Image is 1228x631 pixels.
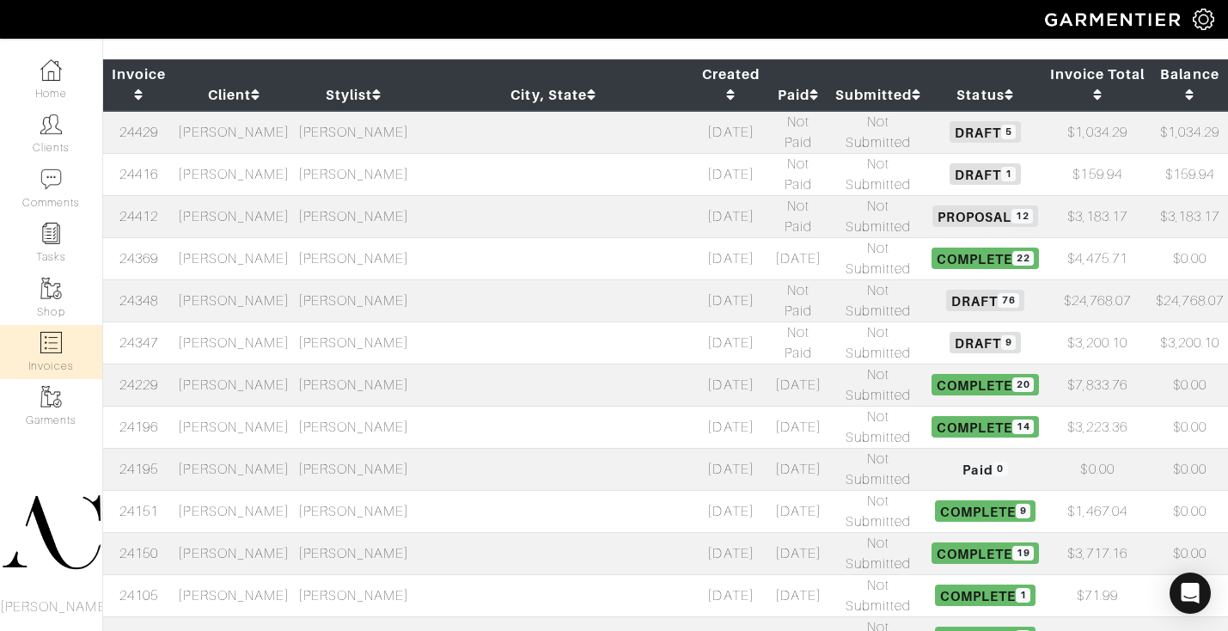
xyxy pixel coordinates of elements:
a: 24347 [119,335,158,351]
td: Not Submitted [829,448,927,490]
span: 9 [1001,335,1016,350]
td: [DATE] [693,448,768,490]
span: Complete [935,585,1036,605]
span: Complete [932,248,1040,268]
td: $3,200.10 [1152,322,1228,364]
img: garmentier-logo-header-white-b43fb05a5012e4ada735d5af1a66efaba907eab6374d6393d1fbf88cb4ef424d.png [1036,4,1193,34]
td: $3,183.17 [1152,195,1228,237]
td: Not Submitted [829,532,927,574]
td: [PERSON_NAME] [174,322,294,364]
td: $0.00 [1152,574,1228,616]
td: $71.99 [1043,574,1152,616]
td: [PERSON_NAME] [174,195,294,237]
td: $24,768.07 [1152,279,1228,322]
td: [DATE] [693,532,768,574]
td: [PERSON_NAME] [174,448,294,490]
td: [DATE] [693,279,768,322]
a: Paid [778,87,819,103]
a: Status [956,87,1013,103]
td: [DATE] [693,406,768,448]
td: [PERSON_NAME] [294,448,413,490]
a: 24429 [119,125,158,140]
td: Not Submitted [829,237,927,279]
td: $0.00 [1152,448,1228,490]
td: $0.00 [1152,406,1228,448]
td: Not Submitted [829,195,927,237]
td: $159.94 [1152,153,1228,195]
td: $4,475.71 [1043,237,1152,279]
td: $0.00 [1152,364,1228,406]
td: [PERSON_NAME] [174,279,294,322]
img: clients-icon-6bae9207a08558b7cb47a8932f037763ab4055f8c8b6bfacd5dc20c3e0201464.png [40,113,62,135]
td: Not Submitted [829,153,927,195]
a: Invoice [112,66,166,103]
span: Draft [950,163,1021,184]
span: Draft [946,290,1024,310]
td: [DATE] [768,490,829,532]
td: $1,034.29 [1152,111,1228,154]
td: [PERSON_NAME] [174,237,294,279]
a: 24348 [119,293,158,309]
td: Not Submitted [829,322,927,364]
a: Submitted [835,87,922,103]
td: [DATE] [768,532,829,574]
td: Not Submitted [829,279,927,322]
a: 24196 [119,420,158,435]
a: Created [702,66,760,103]
span: Draft [950,121,1021,142]
td: $7,833.76 [1043,364,1152,406]
img: dashboard-icon-dbcd8f5a0b271acd01030246c82b418ddd0df26cd7fceb0bd07c9910d44c42f6.png [40,59,62,81]
td: [DATE] [768,406,829,448]
img: garments-icon-b7da505a4dc4fd61783c78ac3ca0ef83fa9d6f193b1c9dc38574b1d14d53ca28.png [40,278,62,299]
span: 22 [1012,251,1034,266]
img: garments-icon-b7da505a4dc4fd61783c78ac3ca0ef83fa9d6f193b1c9dc38574b1d14d53ca28.png [40,386,62,407]
a: 24105 [119,588,158,603]
a: 24369 [119,251,158,266]
td: [DATE] [693,574,768,616]
td: $1,467.04 [1043,490,1152,532]
td: [PERSON_NAME] [294,322,413,364]
img: comment-icon-a0a6a9ef722e966f86d9cbdc48e553b5cf19dbc54f86b18d962a5391bc8f6eb6.png [40,168,62,190]
td: [PERSON_NAME] [174,490,294,532]
span: Complete [932,416,1040,437]
a: City, State [510,87,596,103]
td: [PERSON_NAME] [294,195,413,237]
span: 1 [1001,167,1016,181]
a: 24151 [119,504,158,519]
a: 24229 [119,377,158,393]
td: [DATE] [693,322,768,364]
span: 14 [1012,420,1034,434]
td: [PERSON_NAME] [174,153,294,195]
span: 9 [1016,504,1030,518]
td: $3,200.10 [1043,322,1152,364]
td: $159.94 [1043,153,1152,195]
td: [DATE] [693,364,768,406]
td: [PERSON_NAME] [294,574,413,616]
td: [PERSON_NAME] [294,532,413,574]
a: Balance [1160,66,1219,103]
td: [DATE] [693,237,768,279]
img: reminder-icon-8004d30b9f0a5d33ae49ab947aed9ed385cf756f9e5892f1edd6e32f2345188e.png [40,223,62,244]
span: 19 [1012,546,1034,561]
td: Not Submitted [829,490,927,532]
span: 20 [1012,377,1034,392]
td: [DATE] [693,153,768,195]
td: Not Paid [768,111,829,154]
td: [PERSON_NAME] [174,111,294,154]
img: orders-icon-0abe47150d42831381b5fb84f609e132dff9fe21cb692f30cb5eec754e2cba89.png [40,332,62,353]
a: 24412 [119,209,158,224]
td: $3,223.36 [1043,406,1152,448]
td: $3,183.17 [1043,195,1152,237]
td: [DATE] [693,111,768,154]
a: Client [208,87,260,103]
td: $1,034.29 [1043,111,1152,154]
td: [PERSON_NAME] [174,574,294,616]
a: Invoice Total [1050,66,1146,103]
td: [PERSON_NAME] [174,532,294,574]
td: $3,717.16 [1043,532,1152,574]
span: 0 [993,462,1008,476]
td: Not Submitted [829,111,927,154]
td: Not Submitted [829,574,927,616]
td: [DATE] [768,574,829,616]
td: Not Paid [768,322,829,364]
